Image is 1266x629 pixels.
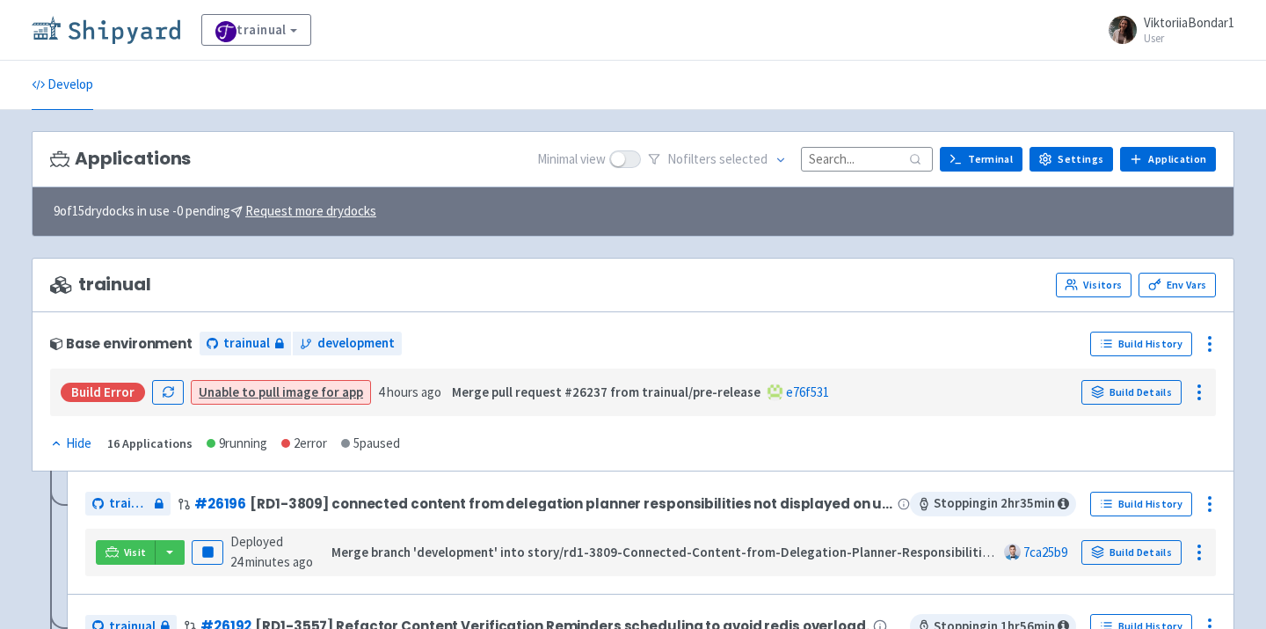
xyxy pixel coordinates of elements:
[1090,332,1192,356] a: Build History
[192,540,223,565] button: Pause
[1023,544,1067,560] a: 7ca25b9
[96,540,156,565] a: Visit
[50,336,193,351] div: Base environment
[230,533,313,570] span: Deployed
[54,201,376,222] span: 9 of 15 drydocks in use - 0 pending
[85,492,171,516] a: trainual
[1144,14,1234,31] span: ViktoriiaBondar1
[50,274,151,295] span: trainual
[910,492,1076,516] span: Stopping in 2 hr 35 min
[1090,492,1192,516] a: Build History
[32,61,93,110] a: Develop
[61,383,145,402] div: Build Error
[537,150,606,170] span: Minimal view
[201,14,311,46] a: trainual
[1081,380,1182,405] a: Build Details
[109,494,149,514] span: trainual
[1081,540,1182,565] a: Build Details
[223,333,270,354] span: trainual
[331,544,1219,560] strong: Merge branch 'development' into story/rd1-3809-Connected-Content-from-Delegation-Planner-Responsi...
[801,147,933,171] input: Search...
[50,149,191,169] h3: Applications
[200,332,291,355] a: trainual
[250,496,894,511] span: [RD1-3809] connected content from delegation planner responsibilities not displayed on user profi...
[341,434,400,454] div: 5 paused
[378,384,441,400] time: 4 hours ago
[1098,16,1234,44] a: ViktoriiaBondar1 User
[293,332,402,355] a: development
[194,494,246,513] a: #26196
[199,384,363,400] a: Unable to pull image for app
[940,147,1022,172] a: Terminal
[207,434,267,454] div: 9 running
[1030,147,1113,172] a: Settings
[32,16,180,44] img: Shipyard logo
[230,553,313,570] time: 24 minutes ago
[719,150,768,167] span: selected
[107,434,193,454] div: 16 Applications
[124,545,147,560] span: Visit
[452,384,760,400] strong: Merge pull request #26237 from trainual/pre-release
[786,384,829,400] a: e76f531
[245,202,376,219] u: Request more drydocks
[1139,273,1216,297] a: Env Vars
[50,434,93,454] button: Hide
[1144,33,1234,44] small: User
[667,150,768,170] span: No filter s
[50,434,91,454] div: Hide
[1120,147,1216,172] a: Application
[1056,273,1131,297] a: Visitors
[317,333,395,354] span: development
[281,434,327,454] div: 2 error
